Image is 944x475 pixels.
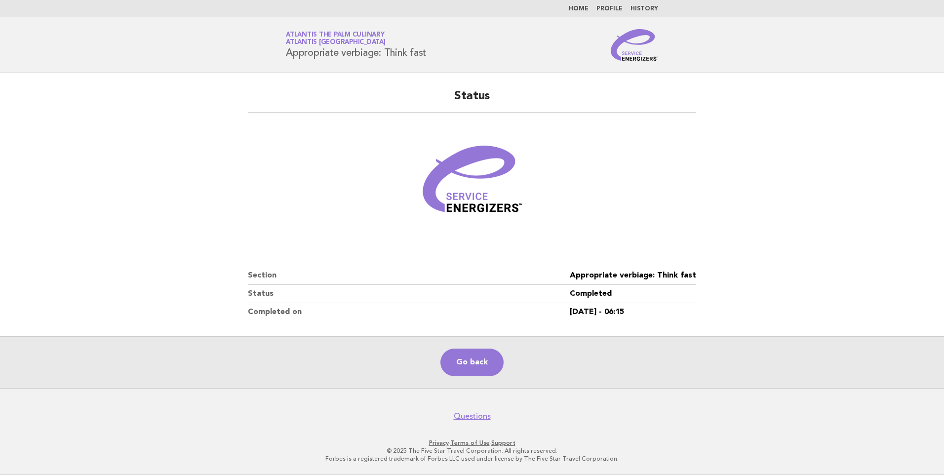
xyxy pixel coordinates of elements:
dd: [DATE] - 06:15 [570,303,696,321]
p: © 2025 The Five Star Travel Corporation. All rights reserved. [170,447,774,455]
dt: Section [248,267,570,285]
dd: Appropriate verbiage: Think fast [570,267,696,285]
a: Home [569,6,589,12]
a: Privacy [429,439,449,446]
dt: Completed on [248,303,570,321]
a: Atlantis The Palm CulinaryAtlantis [GEOGRAPHIC_DATA] [286,32,386,45]
a: Terms of Use [450,439,490,446]
img: Service Energizers [611,29,658,61]
a: Go back [440,349,504,376]
p: · · [170,439,774,447]
p: Forbes is a registered trademark of Forbes LLC used under license by The Five Star Travel Corpora... [170,455,774,463]
a: Support [491,439,515,446]
img: Verified [413,124,531,243]
h1: Appropriate verbiage: Think fast [286,32,426,58]
h2: Status [248,88,696,113]
a: Profile [596,6,623,12]
dt: Status [248,285,570,303]
dd: Completed [570,285,696,303]
a: History [630,6,658,12]
span: Atlantis [GEOGRAPHIC_DATA] [286,40,386,46]
a: Questions [454,411,491,421]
